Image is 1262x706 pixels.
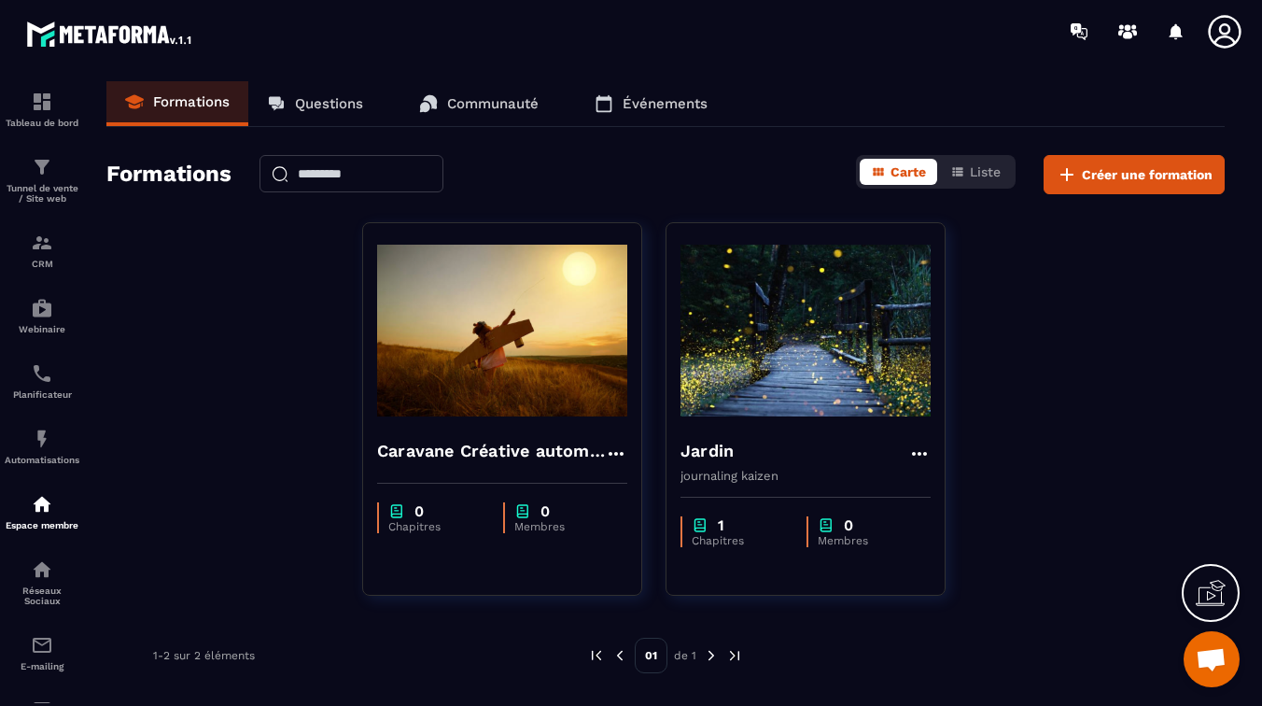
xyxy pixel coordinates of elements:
[514,502,531,520] img: chapter
[703,647,720,664] img: next
[1044,155,1225,194] button: Créer une formation
[447,95,539,112] p: Communauté
[414,502,424,520] p: 0
[540,502,550,520] p: 0
[692,534,788,547] p: Chapitres
[31,558,53,581] img: social-network
[666,222,969,619] a: formation-backgroundJardinjournaling kaizenchapter1Chapitreschapter0Membres
[692,516,708,534] img: chapter
[295,95,363,112] p: Questions
[674,648,696,663] p: de 1
[31,91,53,113] img: formation
[5,218,79,283] a: formationformationCRM
[5,389,79,400] p: Planificateur
[153,93,230,110] p: Formations
[635,638,667,673] p: 01
[153,649,255,662] p: 1-2 sur 2 éléments
[5,414,79,479] a: automationsautomationsAutomatisations
[5,479,79,544] a: automationsautomationsEspace membre
[970,164,1001,179] span: Liste
[860,159,937,185] button: Carte
[31,232,53,254] img: formation
[939,159,1012,185] button: Liste
[106,81,248,126] a: Formations
[680,237,931,424] img: formation-background
[31,428,53,450] img: automations
[5,283,79,348] a: automationsautomationsWebinaire
[388,520,484,533] p: Chapitres
[400,81,557,126] a: Communauté
[31,297,53,319] img: automations
[5,620,79,685] a: emailemailE-mailing
[5,348,79,414] a: schedulerschedulerPlanificateur
[680,438,734,464] h4: Jardin
[818,534,912,547] p: Membres
[890,164,926,179] span: Carte
[31,634,53,657] img: email
[5,324,79,334] p: Webinaire
[623,95,708,112] p: Événements
[106,155,231,194] h2: Formations
[718,516,724,534] p: 1
[248,81,382,126] a: Questions
[377,438,605,464] h4: Caravane Créative automne 2025
[576,81,726,126] a: Événements
[31,156,53,178] img: formation
[5,586,79,606] p: Réseaux Sociaux
[5,142,79,218] a: formationformationTunnel de vente / Site web
[31,362,53,385] img: scheduler
[588,647,605,664] img: prev
[362,222,666,619] a: formation-backgroundCaravane Créative automne 2025chapter0Chapitreschapter0Membres
[377,237,627,424] img: formation-background
[5,661,79,671] p: E-mailing
[726,647,743,664] img: next
[680,469,931,483] p: journaling kaizen
[5,118,79,128] p: Tableau de bord
[26,17,194,50] img: logo
[514,520,609,533] p: Membres
[1082,165,1213,184] span: Créer une formation
[5,183,79,204] p: Tunnel de vente / Site web
[5,455,79,465] p: Automatisations
[31,493,53,515] img: automations
[1184,631,1240,687] a: Ouvrir le chat
[5,544,79,620] a: social-networksocial-networkRéseaux Sociaux
[388,502,405,520] img: chapter
[611,647,628,664] img: prev
[5,77,79,142] a: formationformationTableau de bord
[844,516,853,534] p: 0
[5,520,79,530] p: Espace membre
[5,259,79,269] p: CRM
[818,516,834,534] img: chapter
